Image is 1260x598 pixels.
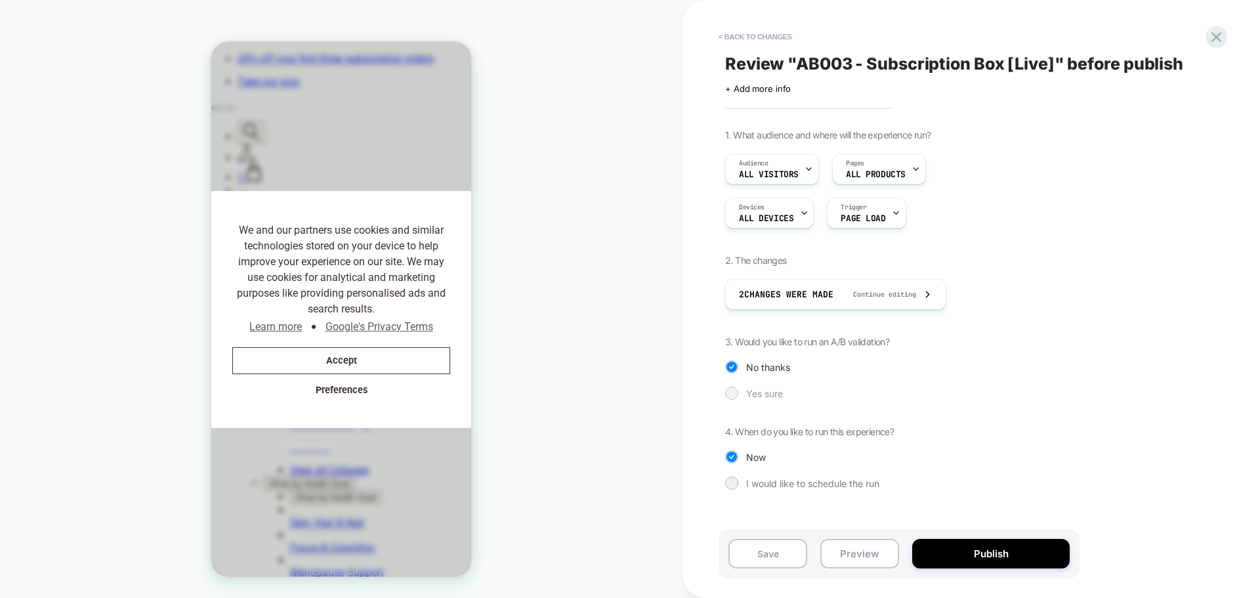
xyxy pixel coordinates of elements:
[21,335,239,362] button: Preferences
[840,290,916,299] span: Continue editing
[725,129,931,140] span: 1. What audience and where will the experience run?
[100,277,106,293] span: ●
[846,159,864,168] span: Pages
[725,54,1183,74] span: Review " AB003 - Subscription Box [Live] " before publish
[739,214,793,223] span: ALL DEVICES
[739,289,833,300] span: 2 Changes were made
[739,170,799,179] span: All Visitors
[725,255,787,266] span: 2. The changes
[725,83,791,94] span: + Add more info
[746,362,790,373] span: No thanks
[725,426,894,437] span: 4. When do you like to run this experience?
[746,388,783,399] span: Yes sure
[746,452,766,463] span: Now
[712,26,799,47] button: < Back to changes
[739,159,768,168] span: Audience
[912,539,1070,568] button: Publish
[841,214,885,223] span: Page Load
[21,181,239,275] span: We and our partners use cookies and similar technologies stored on your device to help improve yo...
[746,478,879,489] span: I would like to schedule the run
[36,275,93,295] a: Learn more
[112,275,223,295] a: Google's Privacy Terms
[21,305,239,332] button: Accept
[728,539,807,568] button: Save
[841,203,866,212] span: Trigger
[820,539,899,568] button: Preview
[846,170,906,179] span: ALL PRODUCTS
[725,336,889,347] span: 3. Would you like to run an A/B validation?
[739,203,765,212] span: Devices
